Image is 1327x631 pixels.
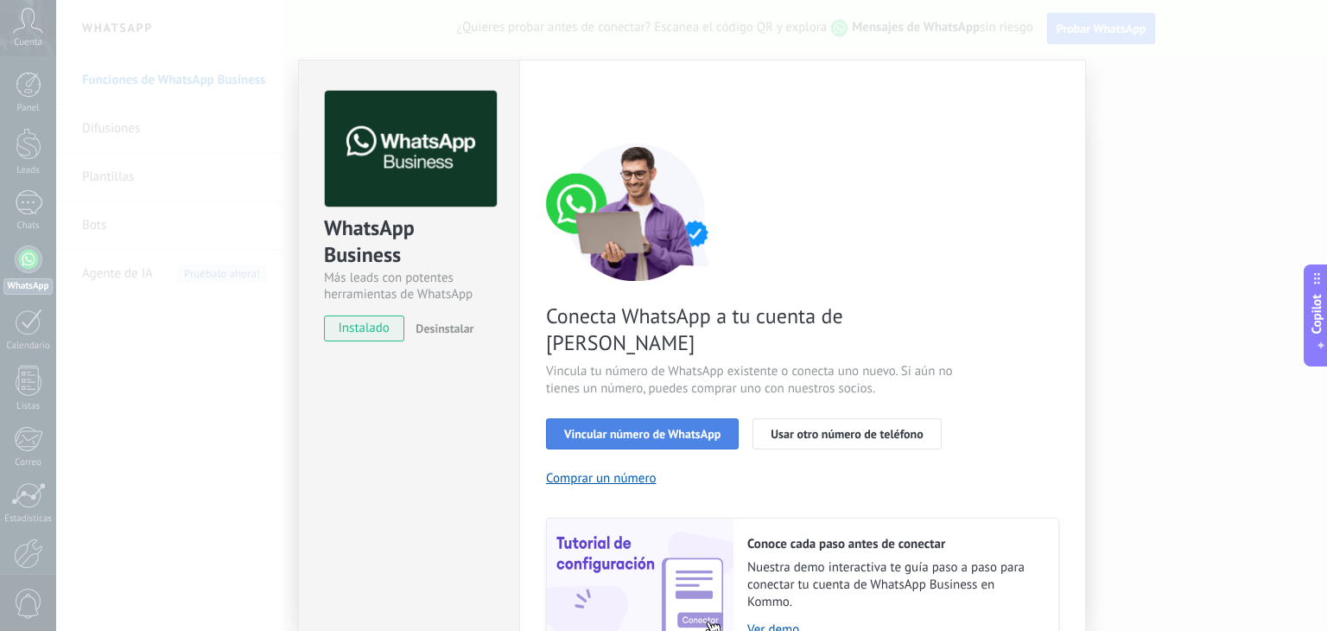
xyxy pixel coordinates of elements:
button: Desinstalar [409,315,473,341]
span: Desinstalar [416,321,473,336]
h2: Conoce cada paso antes de conectar [747,536,1041,552]
button: Comprar un número [546,470,657,487]
div: Más leads con potentes herramientas de WhatsApp [324,270,494,303]
button: Vincular número de WhatsApp [546,418,739,449]
span: Conecta WhatsApp a tu cuenta de [PERSON_NAME] [546,303,957,356]
span: Vincular número de WhatsApp [564,428,721,440]
div: WhatsApp Business [324,214,494,270]
span: Nuestra demo interactiva te guía paso a paso para conectar tu cuenta de WhatsApp Business en Kommo. [747,559,1041,611]
span: Vincula tu número de WhatsApp existente o conecta uno nuevo. Si aún no tienes un número, puedes c... [546,363,957,398]
span: Usar otro número de teléfono [771,428,923,440]
img: connect number [546,143,727,281]
button: Usar otro número de teléfono [752,418,941,449]
img: logo_main.png [325,91,497,207]
span: Copilot [1308,295,1325,335]
span: instalado [325,315,403,341]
